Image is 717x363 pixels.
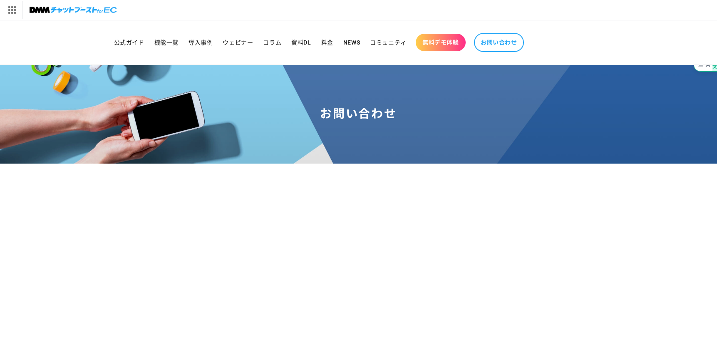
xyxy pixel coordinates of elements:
[258,34,286,51] a: コラム
[114,39,144,46] span: 公式ガイド
[154,39,179,46] span: 機能一覧
[263,39,281,46] span: コラム
[338,34,365,51] a: NEWS
[343,39,360,46] span: NEWS
[316,34,338,51] a: 料金
[223,39,253,46] span: ウェビナー
[30,4,117,16] img: チャットブーストforEC
[365,34,412,51] a: コミュニティ
[184,34,218,51] a: 導入事例
[416,34,466,51] a: 無料デモ体験
[286,34,316,51] a: 資料DL
[474,33,524,52] a: お問い合わせ
[321,39,333,46] span: 料金
[370,39,407,46] span: コミュニティ
[422,39,459,46] span: 無料デモ体験
[218,34,258,51] a: ウェビナー
[189,39,213,46] span: 導入事例
[149,34,184,51] a: 機能一覧
[291,39,311,46] span: 資料DL
[10,107,707,122] h1: お問い合わせ
[109,34,149,51] a: 公式ガイド
[1,1,22,19] img: サービス
[481,39,517,46] span: お問い合わせ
